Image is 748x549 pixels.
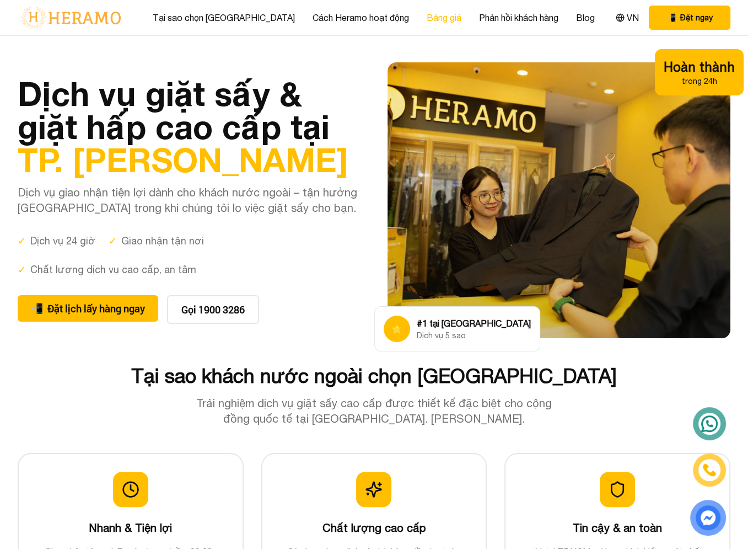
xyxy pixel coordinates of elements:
[18,185,361,216] p: Dịch vụ giao nhận tiện lợi dành cho khách nước ngoài – tận hưởng [GEOGRAPHIC_DATA] trong khi chún...
[664,58,735,76] div: Hoàn thành
[18,6,124,29] img: logo-with-text.png
[18,140,348,179] span: TP. [PERSON_NAME]
[693,454,725,486] a: phone-icon
[18,295,158,322] button: phone Đặt lịch lấy hàng ngay
[280,520,469,536] h3: Chất lượng cao cấp
[576,11,595,24] a: Blog
[479,11,558,24] a: Phản hồi khách hàng
[391,322,402,335] span: star
[649,6,730,30] button: phone Đặt ngay
[427,11,461,24] a: Bảng giá
[18,233,26,249] span: ✓
[18,262,196,278] div: Chất lượng dịch vụ cao cấp, an tâm
[680,12,713,23] span: Đặt ngay
[701,462,718,479] img: phone-icon
[313,11,409,24] a: Cách Heramo hoạt động
[18,365,730,387] h2: Tại sao khách nước ngoài chọn [GEOGRAPHIC_DATA]
[666,12,676,23] span: phone
[523,520,712,536] h3: Tin cậy & an toàn
[31,301,43,316] span: phone
[417,330,531,341] div: Dịch vụ 5 sao
[664,76,735,87] div: trong 24h
[109,233,204,249] div: Giao nhận tận nơi
[189,396,559,427] p: Trải nghiệm dịch vụ giặt sấy cao cấp được thiết kế đặc biệt cho cộng đồng quốc tế tại [GEOGRAPHIC...
[18,77,361,176] h1: Dịch vụ giặt sấy & giặt hấp cao cấp tại
[153,11,295,24] a: Tại sao chọn [GEOGRAPHIC_DATA]
[36,520,225,536] h3: Nhanh & Tiện lợi
[18,262,26,278] span: ✓
[167,295,259,324] button: Gọi 1900 3286
[109,233,117,249] span: ✓
[612,10,642,25] button: VN
[417,317,531,330] div: #1 tại [GEOGRAPHIC_DATA]
[18,233,95,249] div: Dịch vụ 24 giờ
